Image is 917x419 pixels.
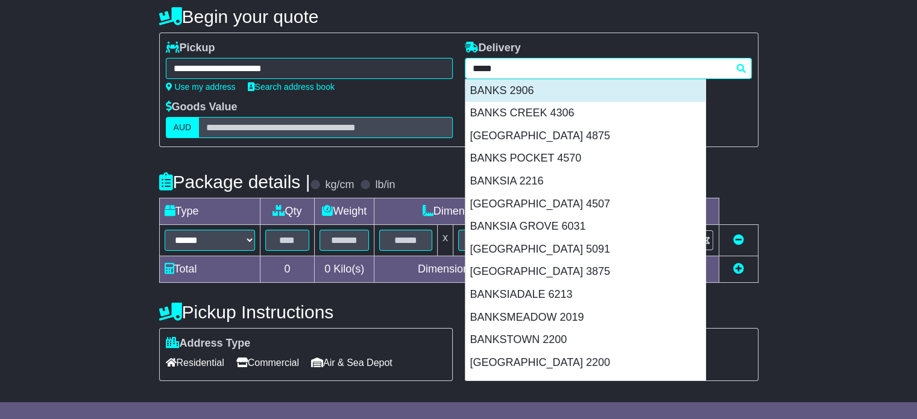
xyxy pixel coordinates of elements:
span: Commercial [236,353,299,372]
div: BANKSTOWN NORTH 2200 [465,374,705,397]
td: Type [159,198,260,225]
label: lb/in [375,178,395,192]
h4: Begin your quote [159,7,758,27]
a: Remove this item [733,234,744,246]
div: BANKS CREEK 4306 [465,102,705,125]
h4: Package details | [159,172,310,192]
label: AUD [166,117,200,138]
td: Qty [260,198,315,225]
td: Dimensions in Centimetre(s) [374,256,595,283]
td: Weight [315,198,374,225]
div: BANKSTOWN 2200 [465,329,705,351]
a: Search address book [248,82,335,92]
a: Add new item [733,263,744,275]
span: Air & Sea Depot [311,353,392,372]
td: 0 [260,256,315,283]
typeahead: Please provide city [465,58,752,79]
div: [GEOGRAPHIC_DATA] 3875 [465,260,705,283]
div: [GEOGRAPHIC_DATA] 4875 [465,125,705,148]
label: Goods Value [166,101,238,114]
div: BANKSIADALE 6213 [465,283,705,306]
label: Address Type [166,337,251,350]
td: Total [159,256,260,283]
span: 0 [324,263,330,275]
h4: Pickup Instructions [159,302,453,322]
label: kg/cm [325,178,354,192]
div: BANKSMEADOW 2019 [465,306,705,329]
td: x [437,225,453,256]
td: Dimensions (L x W x H) [374,198,595,225]
div: [GEOGRAPHIC_DATA] 2200 [465,351,705,374]
div: [GEOGRAPHIC_DATA] 5091 [465,238,705,261]
div: BANKS 2906 [465,80,705,102]
div: BANKSIA GROVE 6031 [465,215,705,238]
div: BANKS POCKET 4570 [465,147,705,170]
span: Residential [166,353,224,372]
div: BANKSIA 2216 [465,170,705,193]
div: [GEOGRAPHIC_DATA] 4507 [465,193,705,216]
td: Kilo(s) [315,256,374,283]
label: Pickup [166,42,215,55]
label: Delivery [465,42,521,55]
a: Use my address [166,82,236,92]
